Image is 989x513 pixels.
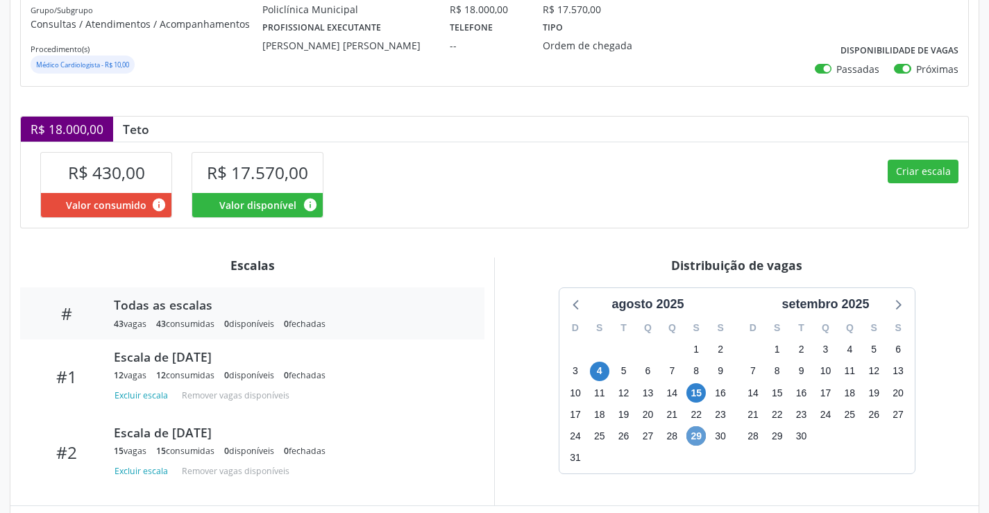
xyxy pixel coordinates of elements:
span: 0 [224,445,229,457]
button: Excluir escala [114,462,174,480]
div: Distribuição de vagas [505,258,969,273]
span: sexta-feira, 12 de setembro de 2025 [864,362,884,381]
div: # [30,303,104,323]
span: sábado, 13 de setembro de 2025 [888,362,908,381]
span: domingo, 31 de agosto de 2025 [566,448,585,468]
span: sábado, 2 de agosto de 2025 [711,340,730,360]
span: segunda-feira, 25 de agosto de 2025 [590,426,609,446]
div: fechadas [284,369,326,381]
span: sábado, 23 de agosto de 2025 [711,405,730,424]
div: consumidas [156,445,214,457]
span: 12 [156,369,166,381]
div: consumidas [156,369,214,381]
span: domingo, 28 de setembro de 2025 [743,426,763,446]
div: D [564,317,588,339]
span: 43 [114,318,124,330]
span: 12 [114,369,124,381]
span: quarta-feira, 13 de agosto de 2025 [638,383,657,403]
span: quinta-feira, 21 de agosto de 2025 [662,405,682,424]
span: sábado, 6 de setembro de 2025 [888,340,908,360]
span: quinta-feira, 4 de setembro de 2025 [840,340,859,360]
span: domingo, 17 de agosto de 2025 [566,405,585,424]
div: agosto 2025 [606,295,689,314]
span: quarta-feira, 24 de setembro de 2025 [815,405,835,424]
span: 15 [114,445,124,457]
div: T [789,317,813,339]
span: sexta-feira, 1 de agosto de 2025 [686,340,706,360]
div: Q [838,317,862,339]
div: Teto [113,121,159,137]
div: Ordem de chegada [543,38,663,53]
div: S [709,317,733,339]
span: sábado, 27 de setembro de 2025 [888,405,908,424]
span: quarta-feira, 20 de agosto de 2025 [638,405,657,424]
span: sábado, 30 de agosto de 2025 [711,426,730,446]
span: domingo, 21 de setembro de 2025 [743,405,763,424]
div: consumidas [156,318,214,330]
span: domingo, 10 de agosto de 2025 [566,383,585,403]
span: Valor disponível [219,198,296,212]
span: 0 [284,369,289,381]
span: sexta-feira, 15 de agosto de 2025 [686,383,706,403]
div: R$ 18.000,00 [450,2,524,17]
div: -- [450,38,524,53]
div: [PERSON_NAME] [PERSON_NAME] [262,38,430,53]
span: segunda-feira, 22 de setembro de 2025 [768,405,787,424]
span: terça-feira, 16 de setembro de 2025 [792,383,811,403]
small: Procedimento(s) [31,44,90,54]
span: quinta-feira, 7 de agosto de 2025 [662,362,682,381]
span: sábado, 16 de agosto de 2025 [711,383,730,403]
span: quinta-feira, 14 de agosto de 2025 [662,383,682,403]
span: quarta-feira, 27 de agosto de 2025 [638,426,657,446]
span: terça-feira, 23 de setembro de 2025 [792,405,811,424]
span: terça-feira, 26 de agosto de 2025 [614,426,634,446]
span: Valor consumido [66,198,146,212]
div: Escala de [DATE] [114,425,465,440]
label: Próximas [916,62,958,76]
p: Consultas / Atendimentos / Acompanhamentos [31,17,262,31]
span: sexta-feira, 22 de agosto de 2025 [686,405,706,424]
span: 15 [156,445,166,457]
span: R$ 430,00 [68,161,145,184]
label: Telefone [450,17,493,38]
div: Q [660,317,684,339]
span: sexta-feira, 19 de setembro de 2025 [864,383,884,403]
span: quarta-feira, 17 de setembro de 2025 [815,383,835,403]
div: Escala de [DATE] [114,349,465,364]
i: Valor disponível para agendamentos feitos para este serviço [303,197,318,212]
span: terça-feira, 19 de agosto de 2025 [614,405,634,424]
span: quarta-feira, 10 de setembro de 2025 [815,362,835,381]
span: R$ 17.570,00 [207,161,308,184]
div: disponíveis [224,445,274,457]
div: R$ 17.570,00 [543,2,601,17]
div: D [741,317,766,339]
div: fechadas [284,445,326,457]
span: segunda-feira, 1 de setembro de 2025 [768,340,787,360]
label: Passadas [836,62,879,76]
div: Escalas [20,258,484,273]
div: setembro 2025 [776,295,874,314]
span: segunda-feira, 15 de setembro de 2025 [768,383,787,403]
span: terça-feira, 2 de setembro de 2025 [792,340,811,360]
small: Médico Cardiologista - R$ 10,00 [36,60,129,69]
span: sábado, 20 de setembro de 2025 [888,383,908,403]
div: R$ 18.000,00 [21,117,113,142]
span: sábado, 9 de agosto de 2025 [711,362,730,381]
div: S [886,317,911,339]
div: Q [636,317,660,339]
span: domingo, 14 de setembro de 2025 [743,383,763,403]
span: segunda-feira, 29 de setembro de 2025 [768,426,787,446]
span: sexta-feira, 29 de agosto de 2025 [686,426,706,446]
i: Valor consumido por agendamentos feitos para este serviço [151,197,167,212]
span: domingo, 7 de setembro de 2025 [743,362,763,381]
span: sexta-feira, 5 de setembro de 2025 [864,340,884,360]
div: disponíveis [224,369,274,381]
span: quinta-feira, 18 de setembro de 2025 [840,383,859,403]
div: S [862,317,886,339]
span: segunda-feira, 8 de setembro de 2025 [768,362,787,381]
span: segunda-feira, 11 de agosto de 2025 [590,383,609,403]
div: T [611,317,636,339]
div: S [765,317,789,339]
div: disponíveis [224,318,274,330]
label: Profissional executante [262,17,381,38]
